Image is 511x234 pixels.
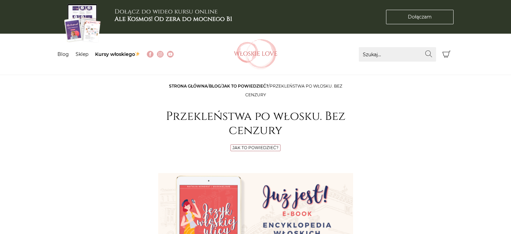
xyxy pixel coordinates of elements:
[95,51,140,57] a: Kursy włoskiego
[115,8,232,23] h3: Dołącz do wideo kursu online
[234,39,278,69] img: Włoskielove
[245,83,342,97] span: Przekleństwa po włosku. Bez cenzury
[76,51,88,57] a: Sklep
[439,47,454,62] button: Koszyk
[57,51,69,57] a: Blog
[209,83,221,89] a: Blog
[408,13,432,21] span: Dołączam
[222,83,268,89] a: Jak to powiedzieć?
[115,15,232,23] b: Ale Kosmos! Od zera do mocnego B1
[232,145,279,150] a: Jak to powiedzieć?
[169,83,342,97] span: / / /
[158,109,353,138] h1: Przekleństwa po włosku. Bez cenzury
[135,52,140,56] img: ✨
[386,10,454,24] a: Dołączam
[169,83,208,89] a: Strona główna
[359,47,436,62] input: Szukaj...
